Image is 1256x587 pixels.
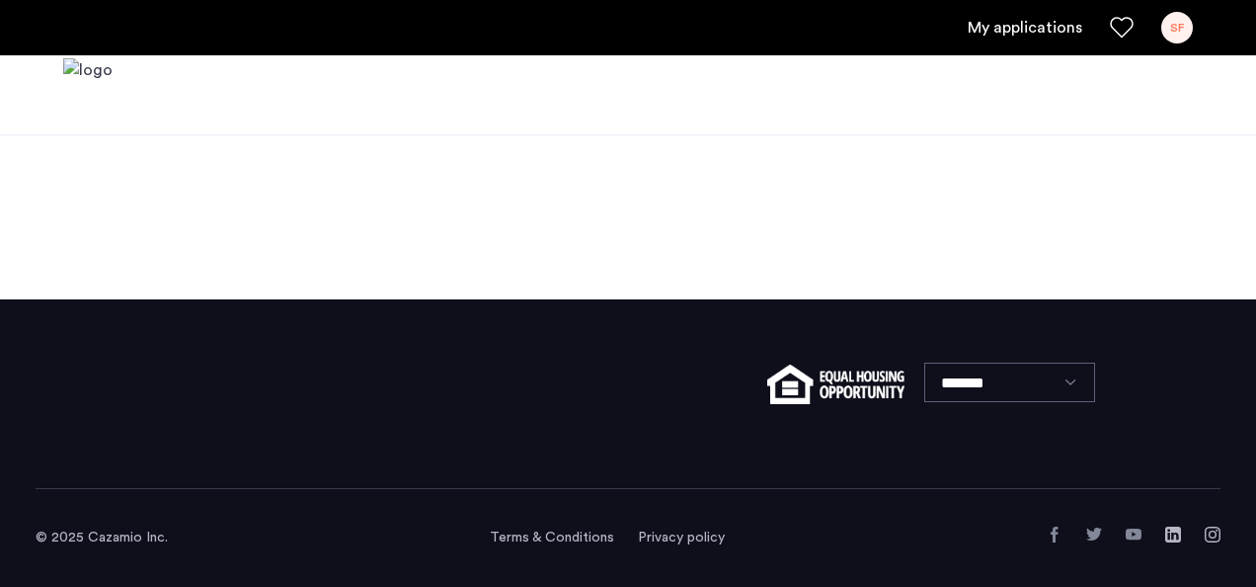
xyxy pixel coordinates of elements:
a: Cazamio logo [63,58,113,132]
a: Instagram [1205,527,1220,543]
a: YouTube [1126,527,1141,543]
a: Terms and conditions [490,528,614,547]
a: My application [968,16,1082,40]
div: SF [1161,12,1193,43]
span: © 2025 Cazamio Inc. [36,531,168,545]
img: logo [63,58,113,132]
select: Language select [924,363,1095,402]
a: Favorites [1110,16,1134,40]
img: equal-housing.png [767,365,904,404]
a: Privacy policy [638,528,725,547]
a: Facebook [1047,527,1062,543]
a: LinkedIn [1165,527,1181,543]
a: Twitter [1086,527,1102,543]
